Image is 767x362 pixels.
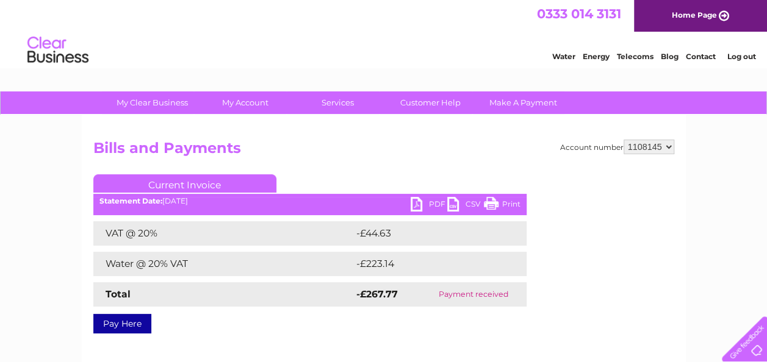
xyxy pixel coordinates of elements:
[686,52,716,61] a: Contact
[727,52,755,61] a: Log out
[195,91,295,114] a: My Account
[287,91,388,114] a: Services
[96,7,672,59] div: Clear Business is a trading name of Verastar Limited (registered in [GEOGRAPHIC_DATA] No. 3667643...
[99,196,162,205] b: Statement Date:
[93,314,151,333] a: Pay Here
[661,52,679,61] a: Blog
[106,288,131,300] strong: Total
[93,197,527,205] div: [DATE]
[617,52,654,61] a: Telecoms
[93,221,353,246] td: VAT @ 20%
[552,52,575,61] a: Water
[447,197,484,215] a: CSV
[93,174,276,193] a: Current Invoice
[560,140,674,154] div: Account number
[583,52,610,61] a: Energy
[353,252,505,276] td: -£223.14
[356,288,398,300] strong: -£267.77
[420,282,526,307] td: Payment received
[353,221,504,246] td: -£44.63
[473,91,574,114] a: Make A Payment
[93,140,674,163] h2: Bills and Payments
[27,32,89,69] img: logo.png
[484,197,520,215] a: Print
[537,6,621,21] a: 0333 014 3131
[380,91,481,114] a: Customer Help
[411,197,447,215] a: PDF
[93,252,353,276] td: Water @ 20% VAT
[102,91,203,114] a: My Clear Business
